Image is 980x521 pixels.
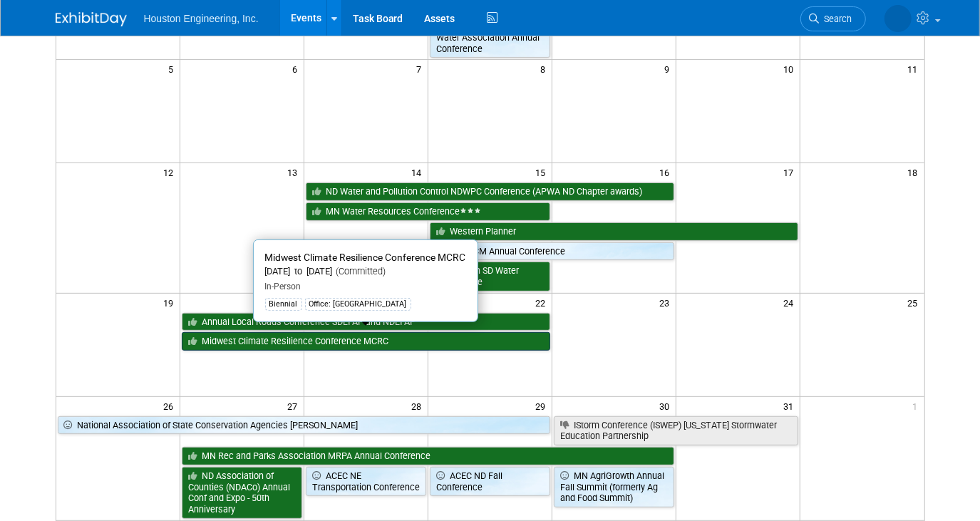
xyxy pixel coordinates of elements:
[907,60,924,78] span: 11
[162,294,180,311] span: 19
[265,282,301,292] span: In-Person
[430,242,674,261] a: WAFSCM Annual Conference
[167,60,180,78] span: 5
[56,12,127,26] img: ExhibitDay
[182,447,674,465] a: MN Rec and Parks Association MRPA Annual Conference
[430,467,550,496] a: ACEC ND Fall Conference
[333,266,386,277] span: (Committed)
[410,397,428,415] span: 28
[534,397,552,415] span: 29
[182,313,550,331] a: Annual Local Roads Conference SDLTAP and NDLTAP
[658,163,676,181] span: 16
[534,294,552,311] span: 22
[182,467,302,519] a: ND Association of Counties (NDACo) Annual Conf and Expo - 50th Anniversary
[265,266,466,278] div: [DATE] to [DATE]
[884,5,912,32] img: Heidi Joarnt
[291,60,304,78] span: 6
[554,467,674,507] a: MN AgriGrowth Annual Fall Summit (formerly Ag and Food Summit)
[306,202,550,221] a: MN Water Resources Conference
[663,60,676,78] span: 9
[912,397,924,415] span: 1
[265,298,302,311] div: Biennial
[305,298,411,311] div: Office: [GEOGRAPHIC_DATA]
[782,294,800,311] span: 24
[782,163,800,181] span: 17
[430,262,550,291] a: Eastern SD Water Conference
[306,467,426,496] a: ACEC NE Transportation Conference
[162,163,180,181] span: 12
[907,163,924,181] span: 18
[820,14,852,24] span: Search
[286,163,304,181] span: 13
[286,397,304,415] span: 27
[907,294,924,311] span: 25
[162,397,180,415] span: 26
[306,182,674,201] a: ND Water and Pollution Control NDWPC Conference (APWA ND Chapter awards)
[265,252,466,263] span: Midwest Climate Resilience Conference MCRC
[144,13,259,24] span: Houston Engineering, Inc.
[800,6,866,31] a: Search
[430,17,550,58] a: Upper [US_STATE] Water Association Annual Conference
[534,163,552,181] span: 15
[782,60,800,78] span: 10
[658,397,676,415] span: 30
[182,332,550,351] a: Midwest Climate Resilience Conference MCRC
[539,60,552,78] span: 8
[410,163,428,181] span: 14
[658,294,676,311] span: 23
[430,222,798,241] a: Western Planner
[415,60,428,78] span: 7
[554,416,798,445] a: IStorm Conference (ISWEP) [US_STATE] Stormwater Education Partnership
[782,397,800,415] span: 31
[58,416,551,435] a: National Association of State Conservation Agencies [PERSON_NAME]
